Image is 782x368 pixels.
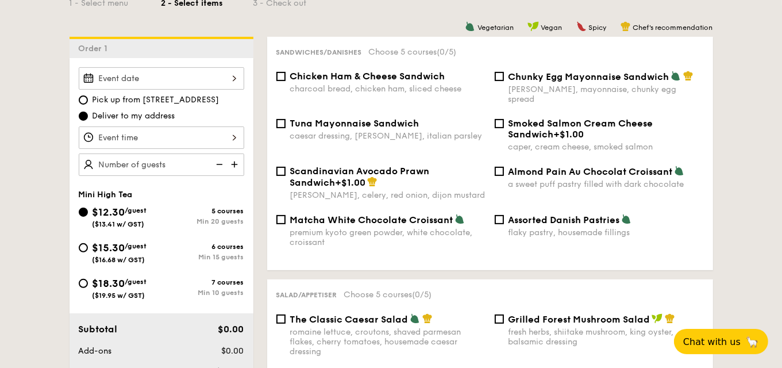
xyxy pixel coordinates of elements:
[290,214,453,225] span: Matcha White Chocolate Croissant
[589,24,607,32] span: Spicy
[276,167,286,176] input: Scandinavian Avocado Prawn Sandwich+$1.00[PERSON_NAME], celery, red onion, dijon mustard
[683,336,741,347] span: Chat with us
[161,217,244,225] div: Min 20 guests
[125,242,147,250] span: /guest
[93,292,145,300] span: ($19.95 w/ GST)
[509,85,704,104] div: [PERSON_NAME], mayonnaise, chunky egg spread
[495,215,504,224] input: Assorted Danish Pastriesflaky pastry, housemade fillings
[509,179,704,189] div: a sweet puff pastry filled with dark chocolate
[495,167,504,176] input: Almond Pain Au Chocolat Croissanta sweet puff pastry filled with dark chocolate
[93,277,125,290] span: $18.30
[276,315,286,324] input: The Classic Caesar Saladromaine lettuce, croutons, shaved parmesan flakes, cherry tomatoes, house...
[465,21,475,32] img: icon-vegetarian.fe4039eb.svg
[79,346,112,356] span: Add-ons
[336,177,366,188] span: +$1.00
[93,241,125,254] span: $15.30
[276,48,362,56] span: Sandwiches/Danishes
[221,346,244,356] span: $0.00
[218,324,244,335] span: $0.00
[509,327,704,347] div: fresh herbs, shiitake mushroom, king oyster, balsamic dressing
[93,206,125,218] span: $12.30
[276,72,286,81] input: Chicken Ham & Cheese Sandwichcharcoal bread, chicken ham, sliced cheese
[210,154,227,175] img: icon-reduce.1d2dbef1.svg
[276,291,337,299] span: Salad/Appetiser
[509,71,669,82] span: Chunky Egg Mayonnaise Sandwich
[79,190,133,200] span: Mini High Tea
[495,119,504,128] input: Smoked Salmon Cream Cheese Sandwich+$1.00caper, cream cheese, smoked salmon
[79,95,88,105] input: Pick up from [STREET_ADDRESS]
[671,71,681,81] img: icon-vegetarian.fe4039eb.svg
[79,112,88,121] input: Deliver to my address
[125,278,147,286] span: /guest
[125,206,147,214] span: /guest
[161,289,244,297] div: Min 10 guests
[93,94,219,106] span: Pick up from [STREET_ADDRESS]
[290,71,445,82] span: Chicken Ham & Cheese Sandwich
[276,119,286,128] input: Tuna Mayonnaise Sandwichcaesar dressing, [PERSON_NAME], italian parsley
[290,118,419,129] span: Tuna Mayonnaise Sandwich
[79,324,118,335] span: Subtotal
[509,314,650,325] span: Grilled Forest Mushroom Salad
[413,290,432,300] span: (0/5)
[290,228,486,247] div: premium kyoto green powder, white chocolate, croissant
[369,47,457,57] span: Choose 5 courses
[93,220,145,228] span: ($13.41 w/ GST)
[290,327,486,356] div: romaine lettuce, croutons, shaved parmesan flakes, cherry tomatoes, housemade caesar dressing
[290,190,486,200] div: [PERSON_NAME], celery, red onion, dijon mustard
[554,129,584,140] span: +$1.00
[454,214,465,224] img: icon-vegetarian.fe4039eb.svg
[509,118,653,140] span: Smoked Salmon Cream Cheese Sandwich
[79,243,88,252] input: $15.30/guest($16.68 w/ GST)6 coursesMin 15 guests
[367,177,377,187] img: icon-chef-hat.a58ddaea.svg
[509,142,704,152] div: caper, cream cheese, smoked salmon
[276,215,286,224] input: Matcha White Chocolate Croissantpremium kyoto green powder, white chocolate, croissant
[509,166,673,177] span: Almond Pain Au Chocolat Croissant
[437,47,457,57] span: (0/5)
[79,44,113,53] span: Order 1
[576,21,587,32] img: icon-spicy.37a8142b.svg
[674,329,768,354] button: Chat with us🦙
[665,313,675,324] img: icon-chef-hat.a58ddaea.svg
[541,24,563,32] span: Vegan
[93,256,145,264] span: ($16.68 w/ GST)
[674,166,684,176] img: icon-vegetarian.fe4039eb.svg
[227,154,244,175] img: icon-add.58712e84.svg
[79,208,88,217] input: $12.30/guest($13.41 w/ GST)5 coursesMin 20 guests
[633,24,713,32] span: Chef's recommendation
[410,313,420,324] img: icon-vegetarian.fe4039eb.svg
[652,313,663,324] img: icon-vegan.f8ff3823.svg
[527,21,539,32] img: icon-vegan.f8ff3823.svg
[161,278,244,286] div: 7 courses
[495,72,504,81] input: Chunky Egg Mayonnaise Sandwich[PERSON_NAME], mayonnaise, chunky egg spread
[161,243,244,251] div: 6 courses
[79,126,244,149] input: Event time
[683,71,694,81] img: icon-chef-hat.a58ddaea.svg
[477,24,514,32] span: Vegetarian
[621,214,631,224] img: icon-vegetarian.fe4039eb.svg
[161,207,244,215] div: 5 courses
[344,290,432,300] span: Choose 5 courses
[290,166,430,188] span: Scandinavian Avocado Prawn Sandwich
[79,67,244,90] input: Event date
[79,279,88,288] input: $18.30/guest($19.95 w/ GST)7 coursesMin 10 guests
[495,315,504,324] input: Grilled Forest Mushroom Saladfresh herbs, shiitake mushroom, king oyster, balsamic dressing
[509,228,704,237] div: flaky pastry, housemade fillings
[93,110,175,122] span: Deliver to my address
[290,131,486,141] div: caesar dressing, [PERSON_NAME], italian parsley
[621,21,631,32] img: icon-chef-hat.a58ddaea.svg
[79,154,244,176] input: Number of guests
[422,313,433,324] img: icon-chef-hat.a58ddaea.svg
[290,314,409,325] span: The Classic Caesar Salad
[509,214,620,225] span: Assorted Danish Pastries
[745,335,759,348] span: 🦙
[161,253,244,261] div: Min 15 guests
[290,84,486,94] div: charcoal bread, chicken ham, sliced cheese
